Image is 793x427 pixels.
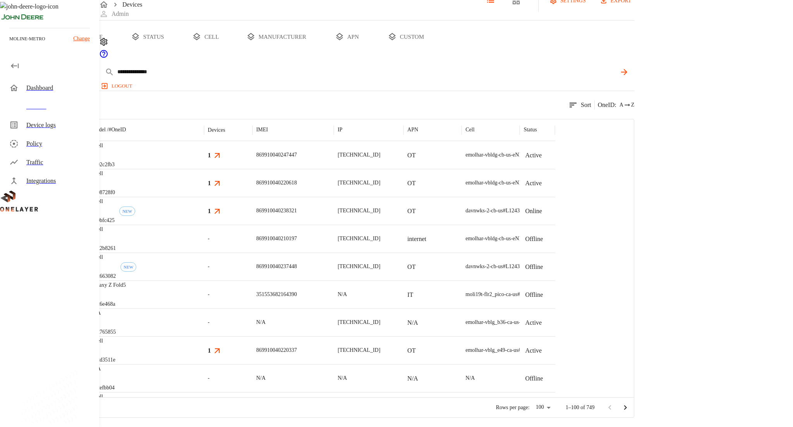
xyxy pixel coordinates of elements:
p: Active [525,151,542,160]
p: IP [338,126,342,134]
span: - [208,263,210,270]
div: Devices [208,127,225,133]
span: Z [631,101,635,109]
p: [TECHNICAL_ID] [338,235,380,243]
p: OT [407,179,415,188]
span: emolhar-vbldg-cb-us-eNB493830 [465,236,539,241]
p: Offline [525,374,543,383]
p: N/A [407,318,418,327]
p: #00bfc425 [91,217,115,224]
p: eCell [91,393,115,401]
p: Offline [525,290,543,300]
p: 869910040247447 [256,151,297,159]
p: N/A [338,374,347,382]
p: Active [525,179,542,188]
p: eCell [91,226,116,233]
h3: 1 [208,151,211,160]
p: eCell [91,198,115,205]
div: emolhar-vbldg-cb-us-eNB493830 #DH240725611::NOKIA::ASIB [465,179,609,187]
p: N/A [338,291,347,298]
span: moli19t-flr2_pico-ca-us [465,291,517,297]
p: 869910040220618 [256,179,297,187]
p: N/A [91,309,116,317]
span: #EB211210874::NOKIA::FW2QQD [518,347,598,353]
button: logout [99,80,135,92]
p: OT [407,151,415,160]
span: N/A [465,375,475,381]
span: emolhar-vbldg-cb-us-eNB493830 [465,152,539,158]
p: [TECHNICAL_ID] [338,263,380,270]
button: Go to next page [618,400,633,415]
p: Admin [112,9,129,19]
p: N/A [256,319,266,326]
p: eCell [91,337,115,345]
p: OT [407,346,415,355]
p: N/A [407,374,418,383]
span: emolhar-vblg_b36-ca-us-eNB432539 [465,319,547,325]
span: emolhar-vblg_e49-ca-us [465,347,518,353]
span: #EB212810102::NOKIA::FW2QQD [517,291,597,297]
span: - [208,235,210,243]
p: [TECHNICAL_ID] [338,179,380,187]
p: APN [407,126,418,134]
p: 869910040238321 [256,207,297,215]
span: Support Portal [99,53,108,60]
p: Offline [525,262,543,272]
div: emolhar-vblg_b36-ca-us-eNB432539 #EB211210942::NOKIA::FW2QQD [465,319,627,326]
span: # OneID [108,127,126,133]
p: [TECHNICAL_ID] [338,207,380,215]
p: [TECHNICAL_ID] [338,151,380,159]
p: Offline [525,234,543,244]
div: 100 [533,402,553,413]
p: #008728f0 [91,189,115,196]
p: IMEI [256,126,268,134]
p: 869910040237448 [256,263,297,270]
h3: 1 [208,346,211,355]
span: - [208,291,210,298]
p: #026e468a [91,300,126,308]
p: [TECHNICAL_ID] [338,319,380,326]
p: 351553682164390 [256,291,297,298]
span: davnwks-2-cb-us [465,208,503,213]
p: internet [407,234,426,244]
p: N/A [256,374,266,382]
p: OT [407,262,415,272]
div: First seen: 08/15/2025 05:11:56 PM [119,207,135,216]
span: NEW [121,265,136,269]
p: #02d3511e [91,356,115,364]
p: Cell [465,126,474,134]
p: #002c2fb3 [91,161,115,169]
span: emolhar-vbldg-cb-us-eNB493830 [465,180,539,186]
p: N/A [91,365,115,373]
p: Online [525,207,542,216]
p: #02663082 [91,272,116,280]
p: IT [407,290,413,300]
span: davnwks-2-cb-us [465,263,503,269]
p: OT [407,207,415,216]
p: 869910040210197 [256,235,297,243]
a: onelayer-support [99,53,108,60]
span: #L1243710802::NOKIA::ASIB [503,208,572,213]
div: emolhar-vbldg-cb-us-eNB493830 #DH240725611::NOKIA::ASIB [465,235,609,243]
span: NEW [120,209,135,213]
p: eCell [91,253,116,261]
p: Active [525,318,542,327]
p: Status [524,126,537,134]
div: First seen: 08/18/2025 07:45:54 PM [120,262,136,272]
p: #02efbb04 [91,384,115,392]
p: [TECHNICAL_ID] [338,346,380,354]
p: Rows per page: [496,404,530,412]
span: - [208,319,210,326]
span: #L1243710802::NOKIA::ASIB [503,263,572,269]
span: - [208,374,210,382]
span: A [620,101,623,109]
p: OneID : [598,100,616,110]
p: 1–100 of 749 [566,404,595,412]
p: Galaxy Z Fold5 [91,281,126,289]
p: Model / [91,126,126,134]
p: #022b8261 [91,244,116,252]
p: Active [525,346,542,355]
div: emolhar-vbldg-cb-us-eNB493830 #DH240725611::NOKIA::ASIB [465,151,609,159]
h3: 1 [208,207,211,215]
p: 869910040220337 [256,346,297,354]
